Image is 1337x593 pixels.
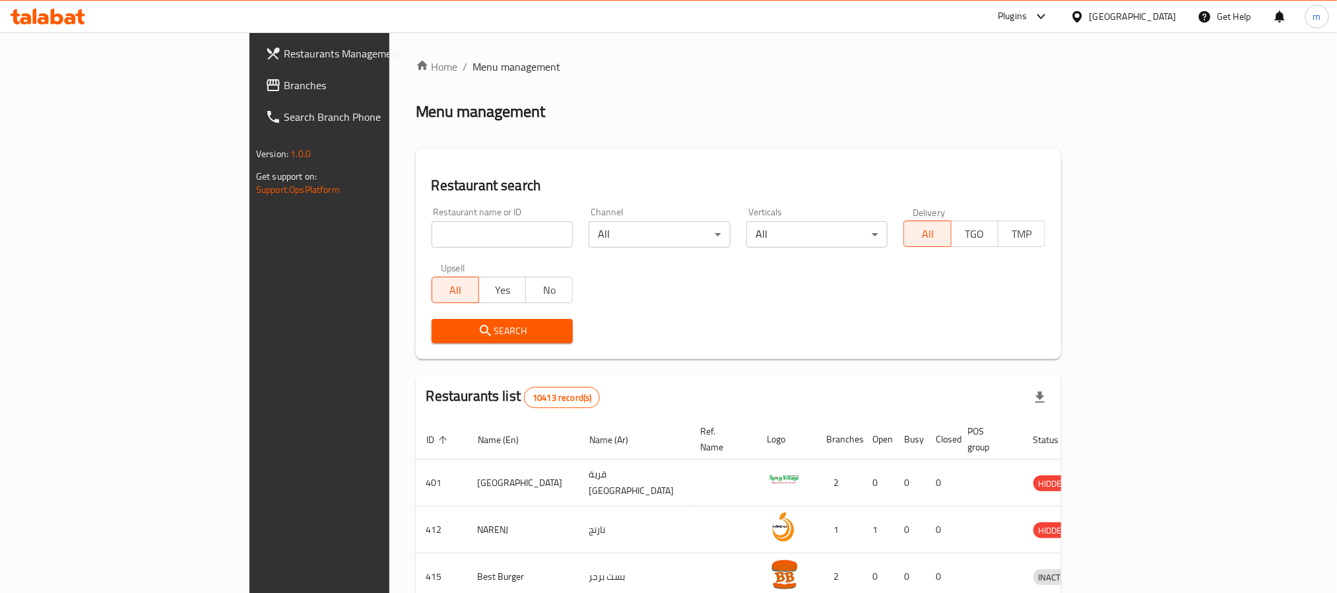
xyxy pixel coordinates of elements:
[1313,9,1321,24] span: m
[284,109,462,125] span: Search Branch Phone
[1033,570,1078,585] span: INACTIVE
[1033,522,1073,538] div: HIDDEN
[863,460,894,506] td: 0
[256,145,288,162] span: Version:
[1033,476,1073,491] span: HIDDEN
[767,557,800,590] img: Best Burger
[255,69,473,101] a: Branches
[525,392,599,404] span: 10413 record(s)
[746,221,888,248] div: All
[894,419,926,460] th: Busy
[290,145,311,162] span: 1.0.0
[467,460,579,506] td: [GEOGRAPHIC_DATA]
[767,510,800,543] img: NARENJ
[909,225,946,244] span: All
[1090,9,1177,24] div: [GEOGRAPHIC_DATA]
[998,221,1045,247] button: TMP
[432,277,479,303] button: All
[579,506,690,553] td: نارنج
[1033,432,1076,448] span: Status
[913,207,946,217] label: Delivery
[926,506,958,553] td: 0
[255,38,473,69] a: Restaurants Management
[894,506,926,553] td: 0
[926,460,958,506] td: 0
[1024,382,1056,413] div: Export file
[473,59,561,75] span: Menu management
[589,432,645,448] span: Name (Ar)
[863,506,894,553] td: 1
[426,386,601,408] h2: Restaurants list
[525,277,573,303] button: No
[284,77,462,93] span: Branches
[998,9,1027,24] div: Plugins
[894,460,926,506] td: 0
[432,221,573,248] input: Search for restaurant name or ID..
[478,277,526,303] button: Yes
[484,281,521,300] span: Yes
[426,432,451,448] span: ID
[438,281,474,300] span: All
[416,59,1061,75] nav: breadcrumb
[951,221,998,247] button: TGO
[432,176,1045,195] h2: Restaurant search
[757,419,816,460] th: Logo
[284,46,462,61] span: Restaurants Management
[478,432,536,448] span: Name (En)
[1004,225,1040,244] span: TMP
[816,419,863,460] th: Branches
[441,263,465,273] label: Upsell
[467,506,579,553] td: NARENJ
[767,464,800,497] img: Spicy Village
[1033,475,1073,491] div: HIDDEN
[957,225,993,244] span: TGO
[432,319,573,343] button: Search
[579,460,690,506] td: قرية [GEOGRAPHIC_DATA]
[968,423,1007,455] span: POS group
[256,168,317,185] span: Get support on:
[531,281,568,300] span: No
[255,101,473,133] a: Search Branch Phone
[524,387,600,408] div: Total records count
[589,221,731,248] div: All
[256,181,340,198] a: Support.OpsPlatform
[863,419,894,460] th: Open
[816,506,863,553] td: 1
[903,221,951,247] button: All
[416,101,546,122] h2: Menu management
[926,419,958,460] th: Closed
[1033,523,1073,538] span: HIDDEN
[701,423,741,455] span: Ref. Name
[442,323,563,339] span: Search
[816,460,863,506] td: 2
